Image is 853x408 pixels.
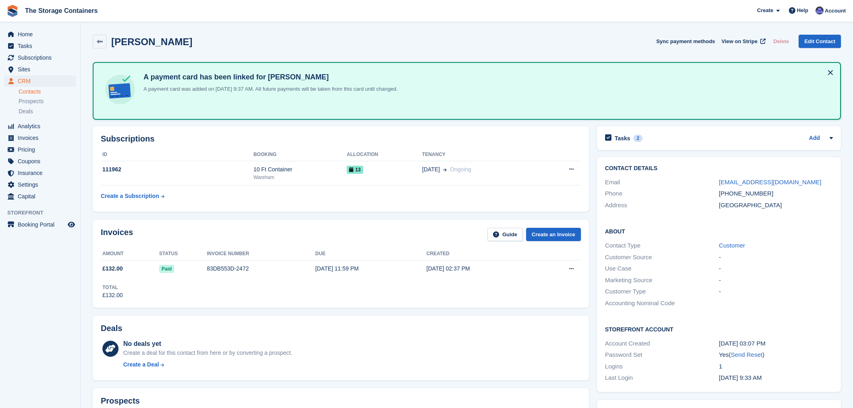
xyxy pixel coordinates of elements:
[605,264,719,273] div: Use Case
[159,248,207,260] th: Status
[615,135,630,142] h2: Tasks
[605,178,719,187] div: Email
[4,167,76,179] a: menu
[19,88,76,96] a: Contacts
[718,35,767,48] a: View on Stripe
[422,148,540,161] th: Tenancy
[816,6,824,15] img: Dan Excell
[526,228,581,241] a: Create an Invoice
[722,37,757,46] span: View on Stripe
[101,228,133,241] h2: Invoices
[605,350,719,360] div: Password Set
[111,36,192,47] h2: [PERSON_NAME]
[605,325,833,333] h2: Storefront Account
[19,98,44,105] span: Prospects
[4,40,76,52] a: menu
[102,284,123,291] div: Total
[4,52,76,63] a: menu
[729,351,764,358] span: ( )
[450,166,471,173] span: Ongoing
[101,148,254,161] th: ID
[605,339,719,348] div: Account Created
[123,360,159,369] div: Create a Deal
[7,209,80,217] span: Storefront
[605,276,719,285] div: Marketing Source
[719,253,833,262] div: -
[4,156,76,167] a: menu
[18,179,66,190] span: Settings
[719,276,833,285] div: -
[605,299,719,308] div: Accounting Nominal Code
[140,85,398,93] p: A payment card was added on [DATE] 9:37 AM. All future payments will be taken from this card unti...
[719,374,761,381] time: 2025-10-03 08:33:51 UTC
[315,248,426,260] th: Due
[18,144,66,155] span: Pricing
[605,189,719,198] div: Phone
[809,134,820,143] a: Add
[757,6,773,15] span: Create
[4,179,76,190] a: menu
[731,351,762,358] a: Send Reset
[18,64,66,75] span: Sites
[605,165,833,172] h2: Contact Details
[22,4,101,17] a: The Storage Containers
[347,166,363,174] span: 13
[123,360,292,369] a: Create a Deal
[18,52,66,63] span: Subscriptions
[825,7,846,15] span: Account
[254,148,347,161] th: Booking
[123,339,292,349] div: No deals yet
[4,29,76,40] a: menu
[18,167,66,179] span: Insurance
[719,201,833,210] div: [GEOGRAPHIC_DATA]
[140,73,398,82] h4: A payment card has been linked for [PERSON_NAME]
[101,248,159,260] th: Amount
[719,264,833,273] div: -
[426,248,538,260] th: Created
[719,179,821,185] a: [EMAIL_ADDRESS][DOMAIN_NAME]
[770,35,792,48] button: Delete
[103,73,137,106] img: card-linked-ebf98d0992dc2aeb22e95c0e3c79077019eb2392cfd83c6a337811c24bc77127.svg
[719,189,833,198] div: [PHONE_NUMBER]
[101,396,140,406] h2: Prospects
[18,156,66,167] span: Coupons
[633,135,643,142] div: 2
[605,362,719,371] div: Logins
[315,264,426,273] div: [DATE] 11:59 PM
[159,265,174,273] span: Paid
[102,291,123,300] div: £132.00
[4,219,76,230] a: menu
[605,373,719,383] div: Last Login
[101,134,581,144] h2: Subscriptions
[4,121,76,132] a: menu
[719,242,745,249] a: Customer
[18,121,66,132] span: Analytics
[605,253,719,262] div: Customer Source
[719,339,833,348] div: [DATE] 03:07 PM
[18,132,66,144] span: Invoices
[797,6,808,15] span: Help
[4,144,76,155] a: menu
[605,241,719,250] div: Contact Type
[101,324,122,333] h2: Deals
[19,107,76,116] a: Deals
[719,362,833,371] div: 1
[101,165,254,174] div: 111962
[719,350,833,360] div: Yes
[102,264,123,273] span: £132.00
[426,264,538,273] div: [DATE] 02:37 PM
[207,248,315,260] th: Invoice number
[605,287,719,296] div: Customer Type
[605,227,833,235] h2: About
[18,29,66,40] span: Home
[101,192,159,200] div: Create a Subscription
[18,219,66,230] span: Booking Portal
[18,191,66,202] span: Capital
[656,35,715,48] button: Sync payment methods
[19,108,33,115] span: Deals
[207,264,315,273] div: 83DB553D-2472
[605,201,719,210] div: Address
[67,220,76,229] a: Preview store
[4,132,76,144] a: menu
[254,165,347,174] div: 10 Ft Container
